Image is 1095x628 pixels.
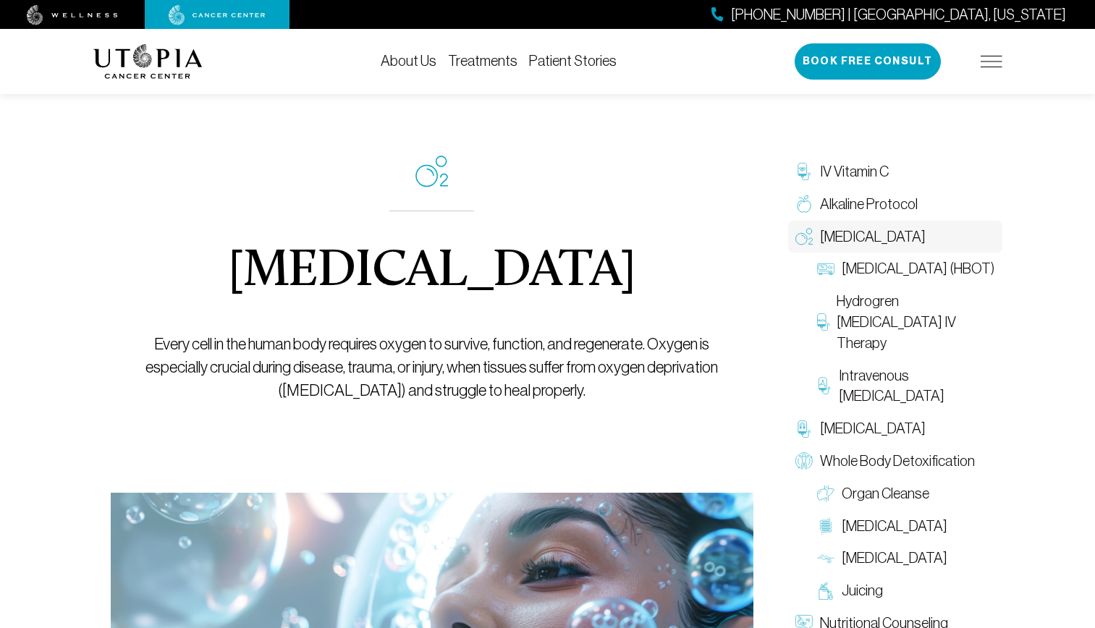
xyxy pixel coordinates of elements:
[817,485,834,502] img: Organ Cleanse
[810,285,1002,359] a: Hydrogren [MEDICAL_DATA] IV Therapy
[381,53,436,69] a: About Us
[795,195,813,213] img: Alkaline Protocol
[810,510,1002,543] a: [MEDICAL_DATA]
[795,420,813,438] img: Chelation Therapy
[795,452,813,470] img: Whole Body Detoxification
[169,5,266,25] img: cancer center
[817,550,834,567] img: Lymphatic Massage
[817,377,832,394] img: Intravenous Ozone Therapy
[820,451,975,472] span: Whole Body Detoxification
[810,542,1002,574] a: [MEDICAL_DATA]
[842,483,929,504] span: Organ Cleanse
[788,188,1002,221] a: Alkaline Protocol
[795,163,813,180] img: IV Vitamin C
[93,44,203,79] img: logo
[415,156,448,187] img: icon
[788,221,1002,253] a: [MEDICAL_DATA]
[820,418,926,439] span: [MEDICAL_DATA]
[448,53,517,69] a: Treatments
[529,53,617,69] a: Patient Stories
[810,253,1002,285] a: [MEDICAL_DATA] (HBOT)
[810,574,1002,607] a: Juicing
[711,4,1066,25] a: [PHONE_NUMBER] | [GEOGRAPHIC_DATA], [US_STATE]
[842,258,994,279] span: [MEDICAL_DATA] (HBOT)
[839,365,994,407] span: Intravenous [MEDICAL_DATA]
[981,56,1002,67] img: icon-hamburger
[820,194,918,215] span: Alkaline Protocol
[842,580,883,601] span: Juicing
[795,43,941,80] button: Book Free Consult
[788,445,1002,478] a: Whole Body Detoxification
[842,516,947,537] span: [MEDICAL_DATA]
[810,360,1002,413] a: Intravenous [MEDICAL_DATA]
[820,161,889,182] span: IV Vitamin C
[795,228,813,245] img: Oxygen Therapy
[817,582,834,600] img: Juicing
[817,517,834,535] img: Colon Therapy
[788,156,1002,188] a: IV Vitamin C
[837,291,995,353] span: Hydrogren [MEDICAL_DATA] IV Therapy
[27,5,118,25] img: wellness
[820,226,926,247] span: [MEDICAL_DATA]
[817,313,829,331] img: Hydrogren Peroxide IV Therapy
[143,333,720,402] p: Every cell in the human body requires oxygen to survive, function, and regenerate. Oxygen is espe...
[842,548,947,569] span: [MEDICAL_DATA]
[810,478,1002,510] a: Organ Cleanse
[731,4,1066,25] span: [PHONE_NUMBER] | [GEOGRAPHIC_DATA], [US_STATE]
[788,412,1002,445] a: [MEDICAL_DATA]
[817,260,834,278] img: Hyperbaric Oxygen Therapy (HBOT)
[228,246,635,298] h1: [MEDICAL_DATA]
